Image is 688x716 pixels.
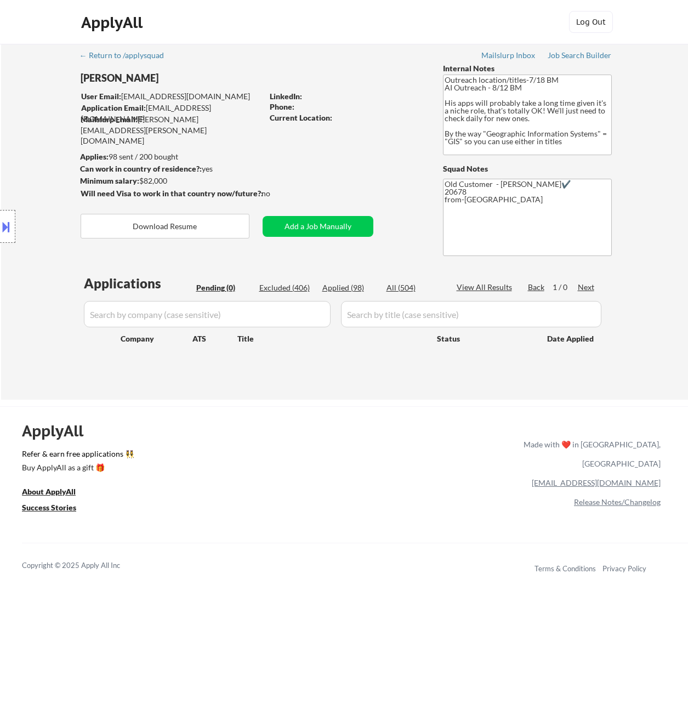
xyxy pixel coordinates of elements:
[81,13,146,32] div: ApplyAll
[270,113,332,122] strong: Current Location:
[237,333,427,344] div: Title
[22,487,76,496] u: About ApplyAll
[532,478,661,487] a: [EMAIL_ADDRESS][DOMAIN_NAME]
[548,51,612,62] a: Job Search Builder
[22,462,132,475] a: Buy ApplyAll as a gift 🎁
[443,163,612,174] div: Squad Notes
[528,282,545,293] div: Back
[437,328,531,348] div: Status
[22,450,294,462] a: Refer & earn free applications 👯‍♀️
[192,333,237,344] div: ATS
[547,333,595,344] div: Date Applied
[79,51,174,62] a: ← Return to /applysquad
[443,63,612,74] div: Internal Notes
[574,497,661,507] a: Release Notes/Changelog
[457,282,515,293] div: View All Results
[386,282,441,293] div: All (504)
[569,11,613,33] button: Log Out
[270,102,294,111] strong: Phone:
[481,52,536,59] div: Mailslurp Inbox
[22,486,91,499] a: About ApplyAll
[481,51,536,62] a: Mailslurp Inbox
[79,52,174,59] div: ← Return to /applysquad
[602,564,646,573] a: Privacy Policy
[261,188,293,199] div: no
[22,503,76,512] u: Success Stories
[535,564,596,573] a: Terms & Conditions
[22,422,96,440] div: ApplyAll
[22,502,91,515] a: Success Stories
[553,282,578,293] div: 1 / 0
[322,282,377,293] div: Applied (98)
[259,282,314,293] div: Excluded (406)
[548,52,612,59] div: Job Search Builder
[22,560,148,571] div: Copyright © 2025 Apply All Inc
[84,301,331,327] input: Search by company (case sensitive)
[22,464,132,471] div: Buy ApplyAll as a gift 🎁
[341,301,601,327] input: Search by title (case sensitive)
[196,282,251,293] div: Pending (0)
[263,216,373,237] button: Add a Job Manually
[519,435,661,473] div: Made with ❤️ in [GEOGRAPHIC_DATA], [GEOGRAPHIC_DATA]
[578,282,595,293] div: Next
[270,92,302,101] strong: LinkedIn:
